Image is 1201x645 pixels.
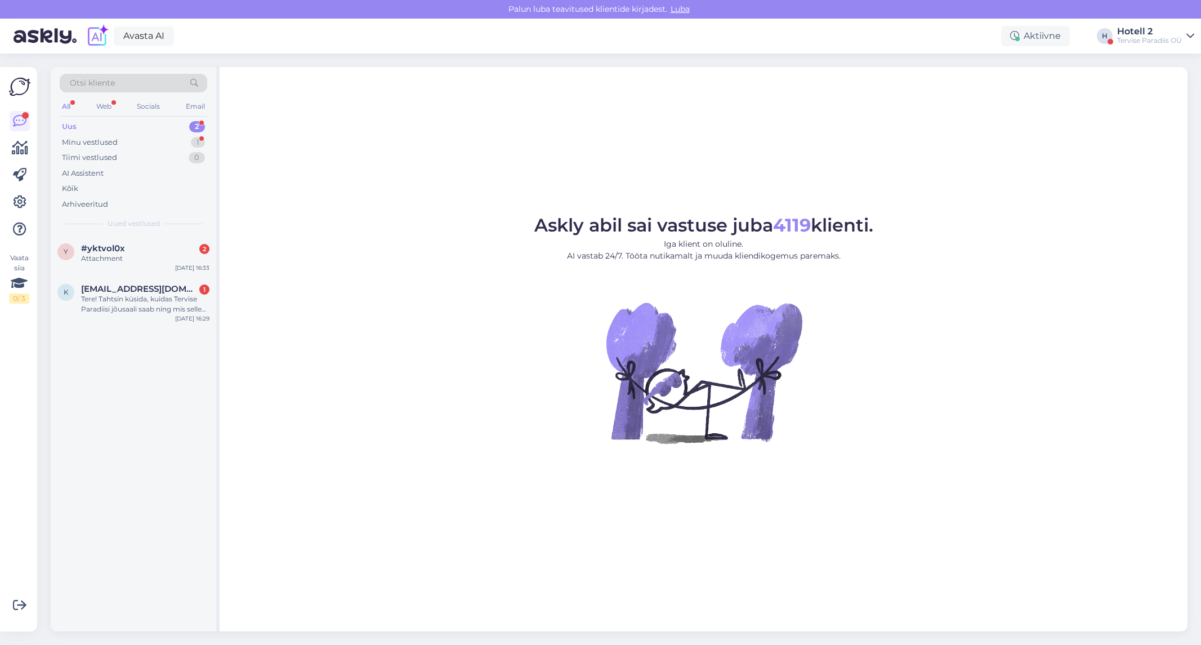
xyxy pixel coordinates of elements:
img: explore-ai [86,24,109,48]
a: Hotell 2Tervise Paradiis OÜ [1117,27,1194,45]
div: Aktiivne [1001,26,1070,46]
div: H [1097,28,1113,44]
div: 2 [199,244,209,254]
div: Email [184,99,207,114]
div: [DATE] 16:33 [175,264,209,272]
div: Tervise Paradiis OÜ [1117,36,1182,45]
div: Hotell 2 [1117,27,1182,36]
div: Tiimi vestlused [62,152,117,163]
div: [DATE] 16:29 [175,314,209,323]
span: Luba [667,4,693,14]
div: Kõik [62,183,78,194]
div: 0 [189,152,205,163]
div: 2 [189,121,205,132]
div: Arhiveeritud [62,199,108,210]
span: Uued vestlused [108,219,160,229]
div: 1 [199,284,209,295]
div: AI Assistent [62,168,104,179]
div: Uus [62,121,77,132]
div: Web [94,99,114,114]
img: No Chat active [602,271,805,474]
a: Avasta AI [114,26,174,46]
div: 0 / 3 [9,293,29,304]
div: Minu vestlused [62,137,118,148]
div: Attachment [81,253,209,264]
span: #yktvol0x [81,243,125,253]
div: Tere! Tahtsin küsida, kuidas Tervise Paradiisi jõusaali saab ning mis selle hinnakiri on? [81,294,209,314]
div: Vaata siia [9,253,29,304]
img: Askly Logo [9,76,30,97]
span: kirsijohannakukk@gmail.com [81,284,198,294]
span: y [64,247,68,256]
span: Otsi kliente [70,77,115,89]
span: k [64,288,69,296]
div: All [60,99,73,114]
b: 4119 [773,214,811,236]
span: Askly abil sai vastuse juba klienti. [534,214,873,236]
p: Iga klient on oluline. AI vastab 24/7. Tööta nutikamalt ja muuda kliendikogemus paremaks. [534,238,873,262]
div: Socials [135,99,162,114]
div: 1 [191,137,205,148]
